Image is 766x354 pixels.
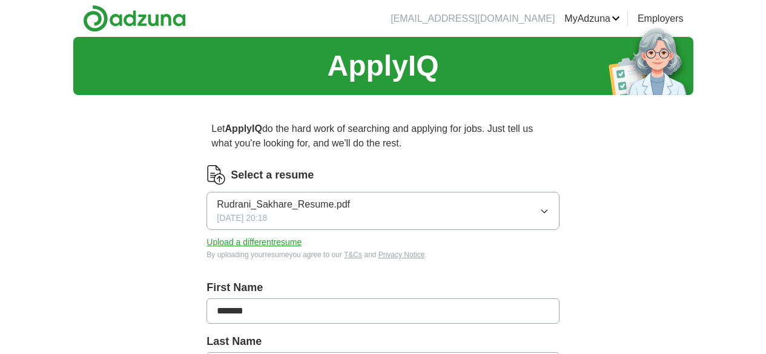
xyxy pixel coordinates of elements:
[391,11,555,26] li: [EMAIL_ADDRESS][DOMAIN_NAME]
[206,192,559,230] button: Rudrani_Sakhare_Resume.pdf[DATE] 20:18
[217,197,350,212] span: Rudrani_Sakhare_Resume.pdf
[206,249,559,260] div: By uploading your resume you agree to our and .
[217,212,267,225] span: [DATE] 20:18
[564,11,620,26] a: MyAdzuna
[206,236,302,249] button: Upload a differentresume
[83,5,186,32] img: Adzuna logo
[206,280,559,296] label: First Name
[225,123,262,134] strong: ApplyIQ
[378,251,425,259] a: Privacy Notice
[206,117,559,156] p: Let do the hard work of searching and applying for jobs. Just tell us what you're looking for, an...
[206,165,226,185] img: CV Icon
[206,333,559,350] label: Last Name
[327,44,438,88] h1: ApplyIQ
[638,11,684,26] a: Employers
[344,251,362,259] a: T&Cs
[231,167,314,183] label: Select a resume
